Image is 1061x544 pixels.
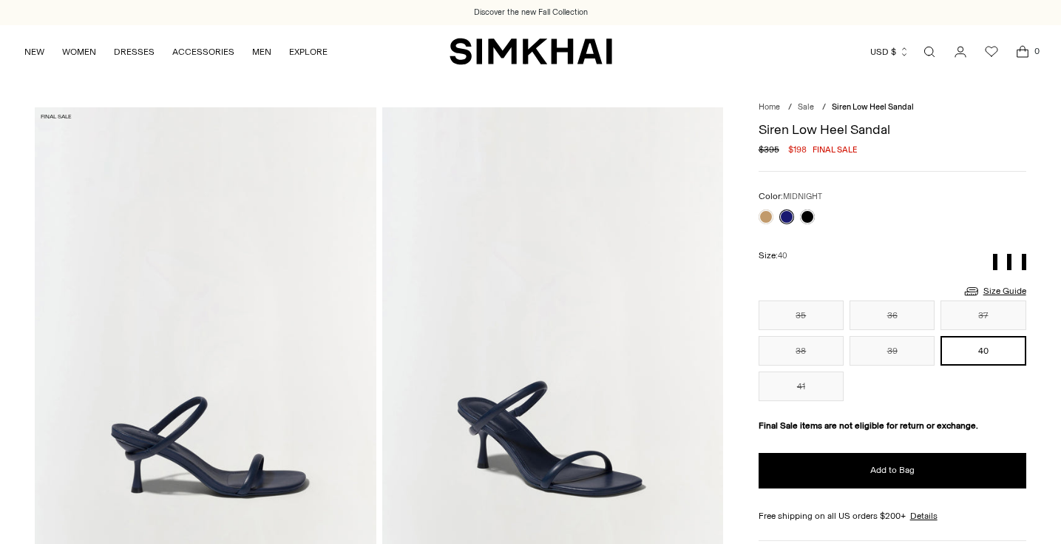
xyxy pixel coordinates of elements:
a: EXPLORE [289,36,328,68]
span: Add to Bag [870,464,915,477]
a: Wishlist [977,37,1006,67]
button: 37 [940,300,1026,330]
a: Size Guide [963,282,1026,300]
button: 35 [759,300,844,330]
span: 40 [778,251,787,261]
a: Open cart modal [1008,37,1037,67]
div: / [822,101,826,114]
strong: Final Sale items are not eligible for return or exchange. [759,420,978,431]
span: Siren Low Heel Sandal [832,102,914,112]
a: MEN [252,36,271,68]
a: Go to the account page [946,37,975,67]
a: Open search modal [915,37,944,67]
nav: breadcrumbs [759,101,1026,114]
label: Color: [759,189,822,204]
label: Size: [759,249,787,263]
button: USD $ [870,36,909,68]
span: $198 [788,143,807,156]
button: Add to Bag [759,453,1026,488]
a: Discover the new Fall Collection [474,7,588,19]
button: 36 [850,300,935,330]
span: 0 [1030,44,1043,58]
button: 39 [850,336,935,366]
span: MIDNIGHT [783,192,822,201]
a: DRESSES [114,36,155,68]
a: SIMKHAI [450,37,612,66]
a: Sale [798,102,814,112]
div: / [788,101,792,114]
div: Free shipping on all US orders $200+ [759,509,1026,523]
a: WOMEN [62,36,96,68]
button: 38 [759,336,844,366]
button: 41 [759,372,844,401]
a: ACCESSORIES [172,36,234,68]
a: NEW [24,36,44,68]
button: 40 [940,336,1026,366]
h1: Siren Low Heel Sandal [759,123,1026,136]
s: $395 [759,143,779,156]
a: Details [910,509,938,523]
a: Home [759,102,780,112]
